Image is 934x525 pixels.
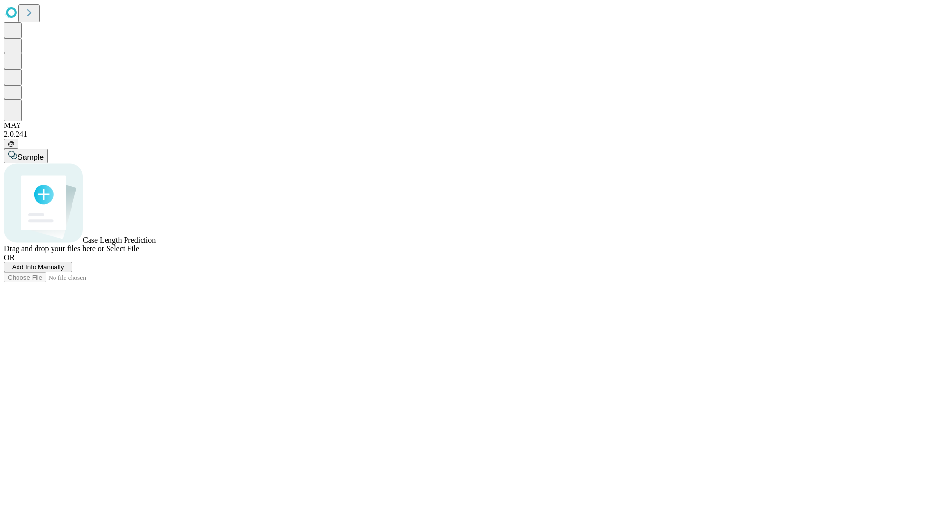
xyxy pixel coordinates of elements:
span: Select File [106,245,139,253]
button: Add Info Manually [4,262,72,272]
div: MAY [4,121,930,130]
span: OR [4,253,15,262]
span: @ [8,140,15,147]
button: Sample [4,149,48,163]
span: Case Length Prediction [83,236,156,244]
div: 2.0.241 [4,130,930,139]
span: Drag and drop your files here or [4,245,104,253]
span: Sample [18,153,44,161]
span: Add Info Manually [12,263,64,271]
button: @ [4,139,18,149]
